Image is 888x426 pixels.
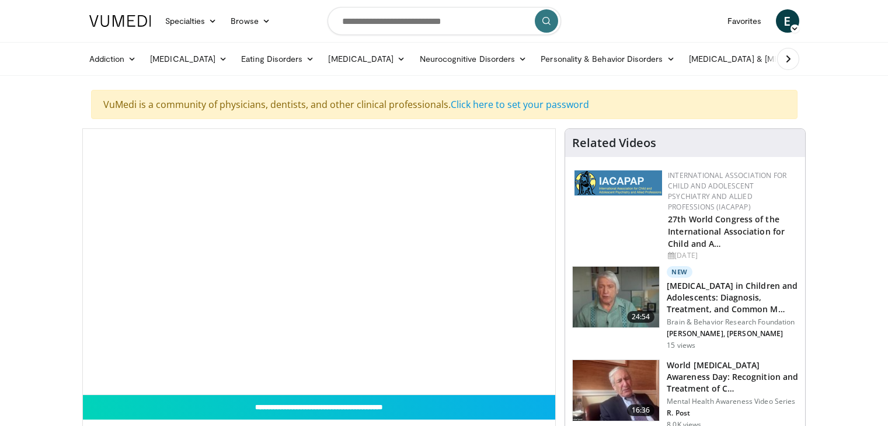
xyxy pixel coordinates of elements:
[720,9,769,33] a: Favorites
[776,9,799,33] a: E
[451,98,589,111] a: Click here to set your password
[321,47,412,71] a: [MEDICAL_DATA]
[572,266,798,350] a: 24:54 New [MEDICAL_DATA] in Children and Adolescents: Diagnosis, Treatment, and Common M… Brain &...
[682,47,849,71] a: [MEDICAL_DATA] & [MEDICAL_DATA]
[158,9,224,33] a: Specialties
[572,136,656,150] h4: Related Videos
[667,408,798,418] p: R. Post
[328,7,561,35] input: Search topics, interventions
[91,90,798,119] div: VuMedi is a community of physicians, dentists, and other clinical professionals.
[667,317,798,327] p: Brain & Behavior Research Foundation
[668,170,786,212] a: International Association for Child and Adolescent Psychiatry and Allied Professions (IACAPAP)
[667,266,692,278] p: New
[573,267,659,327] img: 5b8011c7-1005-4e73-bd4d-717c320f5860.150x105_q85_crop-smart_upscale.jpg
[667,341,695,350] p: 15 views
[89,15,151,27] img: VuMedi Logo
[667,280,798,315] h3: [MEDICAL_DATA] in Children and Adolescents: Diagnosis, Treatment, and Common M…
[413,47,534,71] a: Neurocognitive Disorders
[627,311,655,323] span: 24:54
[534,47,681,71] a: Personality & Behavior Disorders
[667,397,798,406] p: Mental Health Awareness Video Series
[668,214,785,249] a: 27th World Congress of the International Association for Child and A…
[667,329,798,338] p: [PERSON_NAME], [PERSON_NAME]
[224,9,277,33] a: Browse
[143,47,234,71] a: [MEDICAL_DATA]
[573,360,659,421] img: dad9b3bb-f8af-4dab-abc0-c3e0a61b252e.150x105_q85_crop-smart_upscale.jpg
[82,47,144,71] a: Addiction
[234,47,321,71] a: Eating Disorders
[574,170,662,195] img: 2a9917ce-aac2-4f82-acde-720e532d7410.png.150x105_q85_autocrop_double_scale_upscale_version-0.2.png
[667,359,798,394] h3: World [MEDICAL_DATA] Awareness Day: Recognition and Treatment of C…
[83,129,556,395] video-js: Video Player
[627,404,655,416] span: 16:36
[668,250,796,261] div: [DATE]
